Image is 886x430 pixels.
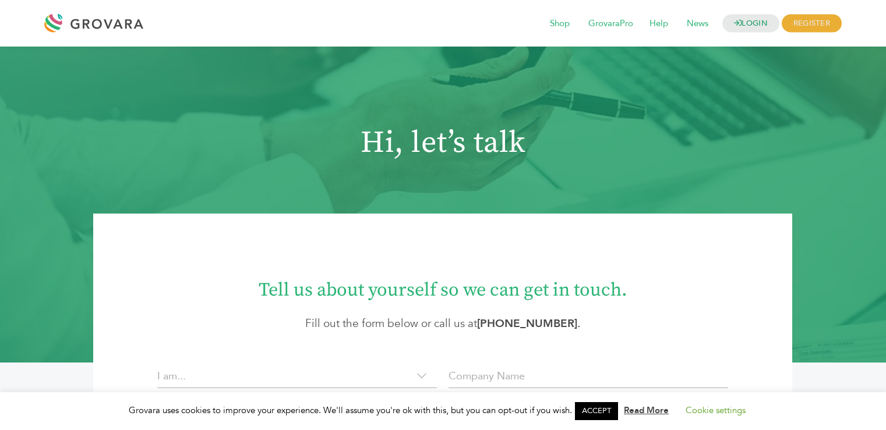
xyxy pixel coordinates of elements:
a: Read More [624,404,669,416]
h1: Tell us about yourself so we can get in touch. [128,269,757,303]
span: Shop [542,13,578,35]
a: LOGIN [722,15,779,33]
h1: Hi, let’s talk [50,125,836,161]
span: REGISTER [782,15,842,33]
span: News [679,13,716,35]
a: ACCEPT [575,402,618,420]
a: Cookie settings [686,404,746,416]
a: News [679,17,716,30]
a: Help [641,17,676,30]
span: GrovaraPro [580,13,641,35]
label: Company Name [449,368,525,384]
a: [PHONE_NUMBER] [477,316,577,331]
a: Shop [542,17,578,30]
p: Fill out the form below or call us at [128,315,757,332]
span: Grovara uses cookies to improve your experience. We'll assume you're ok with this, but you can op... [129,404,757,416]
a: GrovaraPro [580,17,641,30]
span: Help [641,13,676,35]
strong: . [477,316,581,331]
